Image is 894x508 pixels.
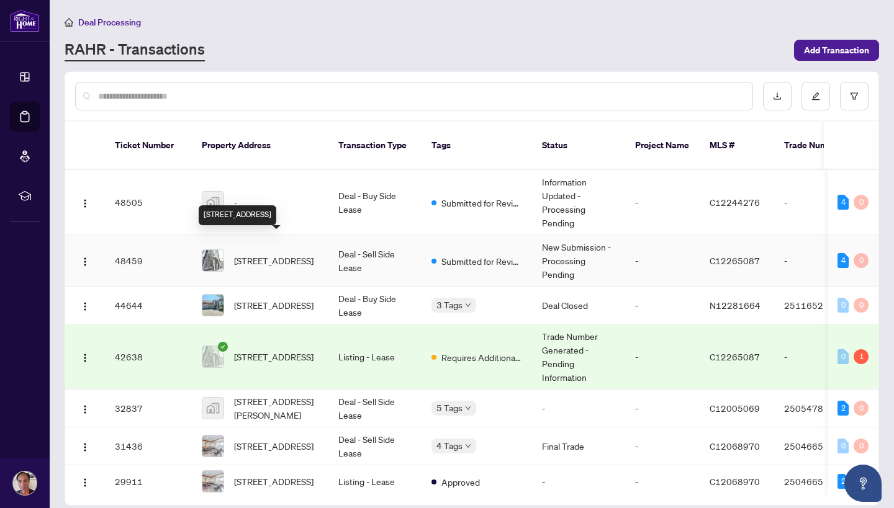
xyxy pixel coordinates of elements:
span: check-circle [218,342,228,352]
th: Ticket Number [105,122,192,170]
div: 0 [854,298,869,313]
span: Submitted for Review [441,196,522,210]
td: - [625,390,700,427]
div: [STREET_ADDRESS] [199,205,276,225]
span: 5 Tags [436,401,463,415]
span: C12068970 [710,476,760,487]
button: Logo [75,471,95,491]
span: [STREET_ADDRESS] [234,475,314,488]
div: 0 [838,298,849,313]
td: - [625,170,700,235]
span: Submitted for Review [441,254,522,268]
td: Deal Closed [532,287,625,324]
button: Logo [75,192,95,212]
div: 4 [838,253,849,268]
button: download [763,82,792,110]
td: 2505478 [774,390,861,427]
td: 42638 [105,324,192,390]
td: 2511652 [774,287,861,324]
span: edit [811,92,820,100]
img: Logo [80,478,90,488]
td: - [774,324,861,390]
span: 3 Tags [436,298,463,312]
span: [STREET_ADDRESS][PERSON_NAME] [234,394,318,422]
button: Logo [75,295,95,315]
img: Logo [80,353,90,363]
div: 0 [854,253,869,268]
td: - [625,427,700,465]
td: - [625,287,700,324]
td: - [774,235,861,287]
td: 48459 [105,235,192,287]
span: [STREET_ADDRESS] [234,298,314,312]
td: - [532,390,625,427]
a: RAHR - Transactions [65,39,205,61]
button: Add Transaction [794,40,879,61]
span: Deal Processing [78,17,141,28]
td: Listing - Lease [328,324,422,390]
button: Open asap [844,465,882,502]
span: 4 Tags [436,439,463,453]
th: Transaction Type [328,122,422,170]
img: thumbnail-img [202,435,223,457]
img: thumbnail-img [202,471,223,492]
span: [STREET_ADDRESS] [234,439,314,453]
span: down [465,443,471,449]
img: thumbnail-img [202,250,223,271]
div: 1 [854,349,869,364]
span: download [773,92,782,100]
td: Final Trade [532,427,625,465]
div: 2 [838,474,849,489]
td: Deal - Sell Side Lease [328,235,422,287]
div: 0 [854,401,869,416]
button: Logo [75,436,95,456]
td: - [625,235,700,287]
span: Approved [441,475,480,489]
img: thumbnail-img [202,398,223,419]
td: 48505 [105,170,192,235]
td: Trade Number Generated - Pending Information [532,324,625,390]
button: Logo [75,347,95,367]
div: 0 [838,349,849,364]
span: down [465,405,471,411]
th: Tags [422,122,532,170]
th: Trade Number [774,122,861,170]
td: Information Updated - Processing Pending [532,170,625,235]
span: C12265087 [710,255,760,266]
td: Deal - Sell Side Lease [328,390,422,427]
span: N12281664 [710,300,761,311]
th: Project Name [625,122,700,170]
img: Logo [80,257,90,267]
button: filter [840,82,869,110]
td: 2504665 [774,465,861,498]
div: 0 [854,195,869,210]
div: 4 [838,195,849,210]
th: Status [532,122,625,170]
td: New Submission - Processing Pending [532,235,625,287]
td: Listing - Lease [328,465,422,498]
span: Requires Additional Docs [441,350,522,364]
img: Logo [80,198,90,208]
span: Add Transaction [804,40,869,60]
img: Logo [80,404,90,414]
span: filter [850,92,859,100]
td: Deal - Sell Side Lease [328,427,422,465]
td: - [774,170,861,235]
img: Logo [80,442,90,452]
span: C12244276 [710,197,760,208]
td: - [625,324,700,390]
button: Logo [75,398,95,418]
img: thumbnail-img [202,295,223,316]
button: edit [801,82,830,110]
td: 32837 [105,390,192,427]
div: 2 [838,401,849,416]
td: Deal - Buy Side Lease [328,287,422,324]
th: Property Address [192,122,328,170]
div: 0 [838,439,849,453]
span: [STREET_ADDRESS] [234,254,314,267]
span: C12005069 [710,403,760,414]
span: C12265087 [710,351,760,362]
span: C12068970 [710,440,760,452]
img: Profile Icon [13,471,37,495]
div: 0 [854,439,869,453]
